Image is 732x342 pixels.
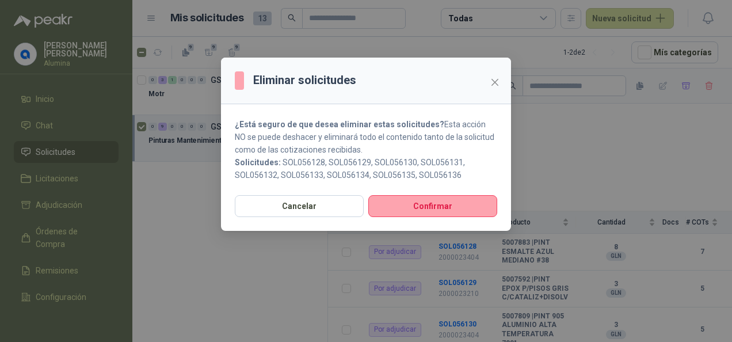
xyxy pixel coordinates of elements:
[235,118,497,156] p: Esta acción NO se puede deshacer y eliminará todo el contenido tanto de la solicitud como de las ...
[235,158,281,167] b: Solicitudes:
[368,195,497,217] button: Confirmar
[253,71,356,89] h3: Eliminar solicitudes
[486,73,504,92] button: Close
[235,120,444,129] strong: ¿Está seguro de que desea eliminar estas solicitudes?
[235,195,364,217] button: Cancelar
[490,78,500,87] span: close
[235,156,497,181] p: SOL056128, SOL056129, SOL056130, SOL056131, SOL056132, SOL056133, SOL056134, SOL056135, SOL056136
